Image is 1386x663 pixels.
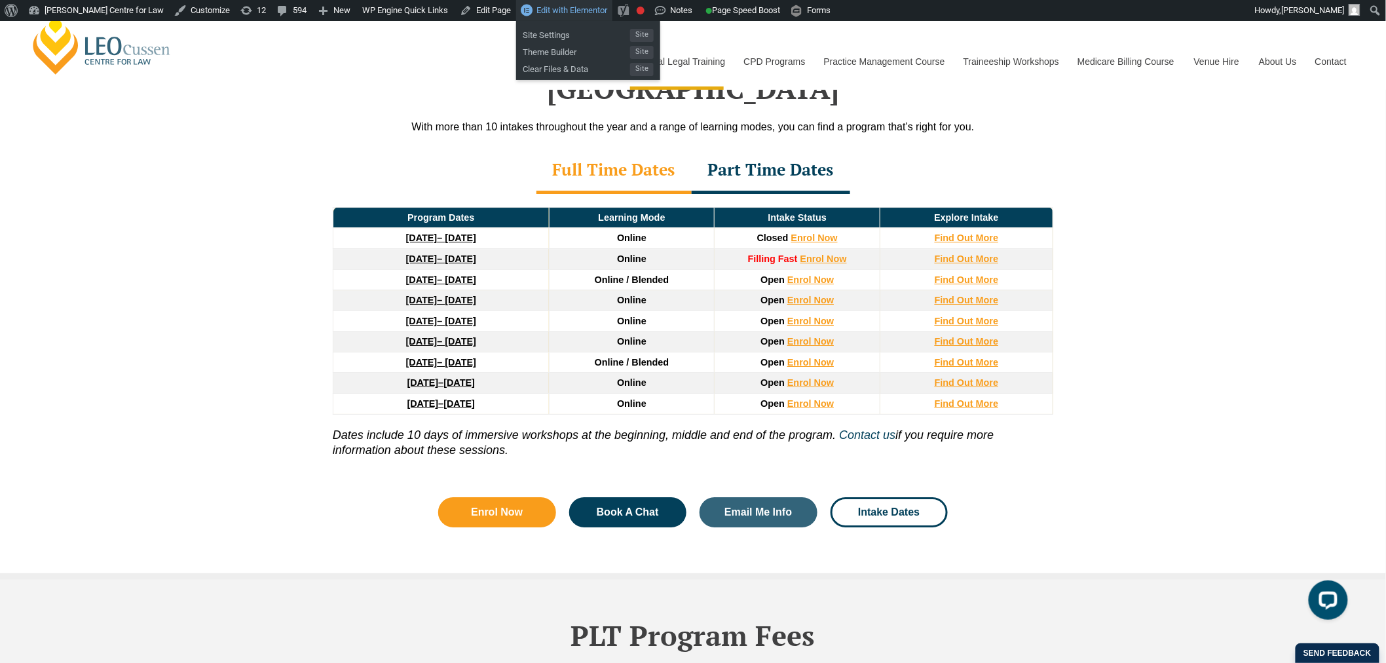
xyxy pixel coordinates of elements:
[734,33,814,90] a: CPD Programs
[791,233,838,243] a: Enrol Now
[617,336,646,347] span: Online
[406,316,438,326] strong: [DATE]
[617,233,646,243] span: Online
[617,377,646,388] span: Online
[935,254,999,264] a: Find Out More
[29,14,174,76] a: [PERSON_NAME] Centre for Law
[935,295,999,305] a: Find Out More
[406,233,438,243] strong: [DATE]
[595,275,669,285] span: Online / Blended
[760,398,785,409] span: Open
[320,119,1066,135] div: With more than 10 intakes throughout the year and a range of learning modes, you can find a progr...
[787,377,834,388] a: Enrol Now
[1282,5,1345,15] span: [PERSON_NAME]
[1249,33,1305,90] a: About Us
[516,59,660,76] a: Clear Files & DataSite
[407,377,475,388] a: [DATE]–[DATE]
[760,377,785,388] span: Open
[760,316,785,326] span: Open
[757,233,789,243] span: Closed
[443,398,475,409] span: [DATE]
[407,398,475,409] a: [DATE]–[DATE]
[536,5,607,15] span: Edit with Elementor
[406,275,438,285] strong: [DATE]
[1298,575,1353,630] iframe: LiveChat chat widget
[1305,33,1357,90] a: Contact
[549,207,715,228] td: Learning Mode
[406,336,438,347] strong: [DATE]
[787,398,834,409] a: Enrol Now
[333,415,1053,459] p: if you require more information about these sessions.
[700,497,817,527] a: Email Me Info
[954,33,1068,90] a: Traineeship Workshops
[814,33,954,90] a: Practice Management Course
[516,42,660,59] a: Theme BuilderSite
[724,507,792,518] span: Email Me Info
[787,336,834,347] a: Enrol Now
[630,46,654,59] span: Site
[839,428,895,442] a: Contact us
[787,357,834,368] a: Enrol Now
[935,275,999,285] a: Find Out More
[333,207,550,228] td: Program Dates
[597,507,659,518] span: Book A Chat
[320,619,1066,652] h2: PLT Program Fees
[1184,33,1249,90] a: Venue Hire
[406,295,476,305] a: [DATE]– [DATE]
[617,295,646,305] span: Online
[935,233,999,243] a: Find Out More
[787,295,834,305] a: Enrol Now
[800,254,847,264] a: Enrol Now
[407,377,439,388] strong: [DATE]
[1068,33,1184,90] a: Medicare Billing Course
[692,148,850,194] div: Part Time Dates
[831,497,948,527] a: Intake Dates
[617,398,646,409] span: Online
[443,377,475,388] span: [DATE]
[880,207,1053,228] td: Explore Intake
[935,398,999,409] a: Find Out More
[407,398,439,409] strong: [DATE]
[935,357,999,368] a: Find Out More
[333,428,836,442] i: Dates include 10 days of immersive workshops at the beginning, middle and end of the program.
[935,377,999,388] a: Find Out More
[620,33,734,90] a: Practical Legal Training
[630,29,654,42] span: Site
[637,7,645,14] div: Focus keyphrase not set
[787,275,834,285] a: Enrol Now
[406,357,476,368] a: [DATE]– [DATE]
[617,254,646,264] span: Online
[935,316,999,326] a: Find Out More
[516,25,660,42] a: Site SettingsSite
[406,254,438,264] strong: [DATE]
[760,275,785,285] span: Open
[523,59,630,76] span: Clear Files & Data
[787,316,834,326] a: Enrol Now
[320,39,1066,105] h2: [PERSON_NAME] PLT Program Dates in [GEOGRAPHIC_DATA]
[406,254,476,264] a: [DATE]– [DATE]
[536,148,692,194] div: Full Time Dates
[935,336,999,347] a: Find Out More
[630,63,654,76] span: Site
[406,316,476,326] a: [DATE]– [DATE]
[858,507,920,518] span: Intake Dates
[748,254,798,264] strong: Filling Fast
[406,275,476,285] a: [DATE]– [DATE]
[760,357,785,368] span: Open
[569,497,687,527] a: Book A Chat
[406,233,476,243] a: [DATE]– [DATE]
[438,497,556,527] a: Enrol Now
[715,207,880,228] td: Intake Status
[523,42,630,59] span: Theme Builder
[760,336,785,347] span: Open
[406,295,438,305] strong: [DATE]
